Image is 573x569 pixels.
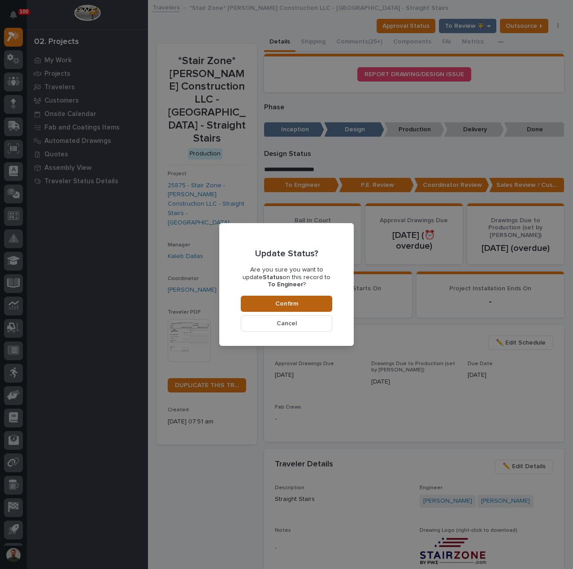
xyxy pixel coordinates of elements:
[277,319,297,328] span: Cancel
[263,274,282,280] b: Status
[268,281,303,288] b: To Engineer
[255,248,318,259] p: Update Status?
[241,266,332,289] p: Are you sure you want to update on this record to ?
[241,315,332,332] button: Cancel
[241,296,332,312] button: Confirm
[275,300,298,308] span: Confirm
